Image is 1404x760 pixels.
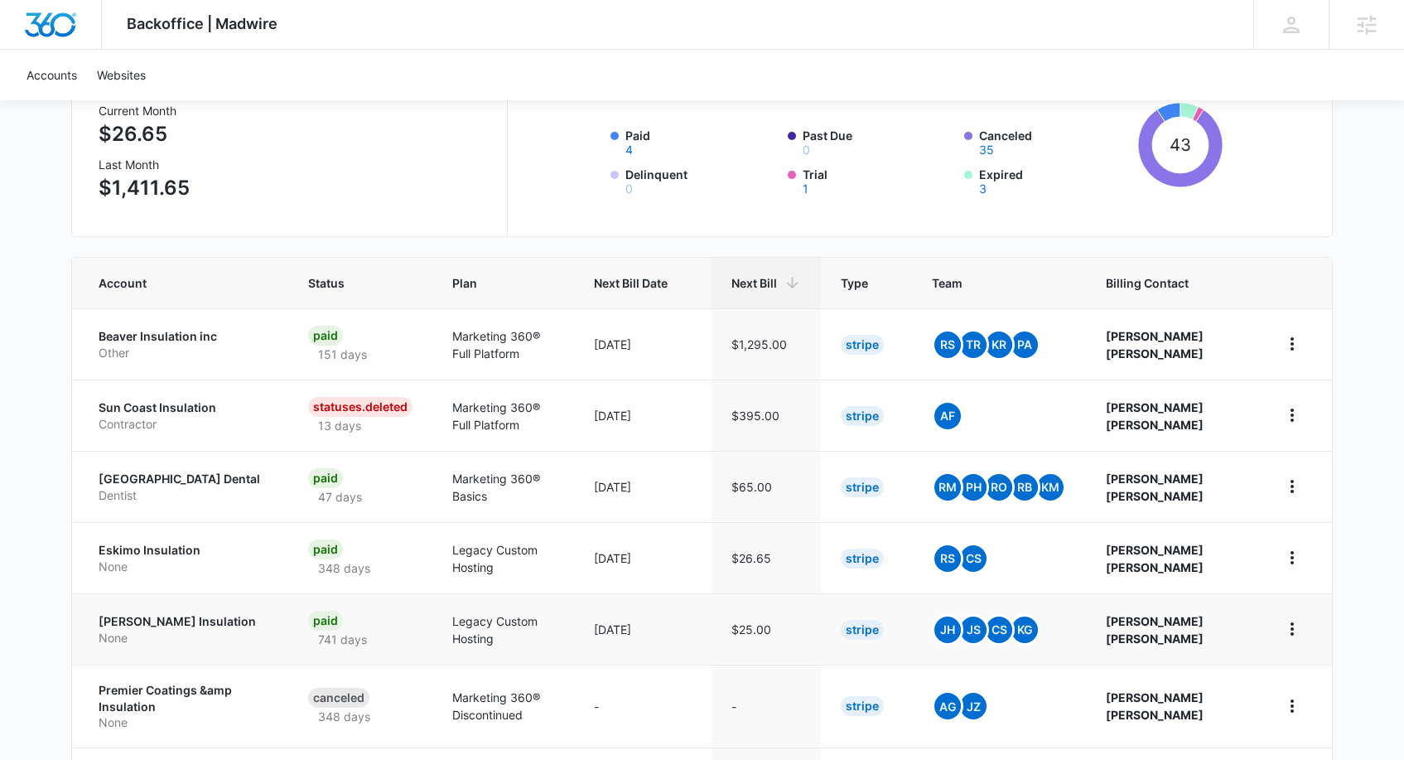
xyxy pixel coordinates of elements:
[712,593,821,665] td: $25.00
[127,15,277,32] span: Backoffice | Madwire
[99,328,268,361] a: Beaver Insulation incOther
[99,399,268,416] p: Sun Coast Insulation
[841,477,884,497] div: Stripe
[934,332,961,358] span: RS
[1037,474,1064,501] span: KM
[99,542,268,574] a: Eskimo InsulationNone
[308,611,343,631] div: Paid
[712,665,821,748] td: -
[99,542,268,559] p: Eskimo Insulation
[1106,329,1204,361] strong: [PERSON_NAME] [PERSON_NAME]
[99,102,190,119] h3: Current Month
[1279,331,1305,357] button: home
[99,471,268,503] a: [GEOGRAPHIC_DATA] DentalDentist
[932,274,1042,292] span: Team
[99,345,268,361] p: Other
[452,327,555,362] p: Marketing 360® Full Platform
[308,346,377,363] p: 151 days
[986,332,1012,358] span: KR
[979,166,1131,195] label: Expired
[625,127,778,156] label: Paid
[1106,543,1204,574] strong: [PERSON_NAME] [PERSON_NAME]
[1279,402,1305,428] button: home
[1011,332,1038,358] span: PA
[99,682,268,731] a: Premier Coatings &amp InsulationNone
[99,328,268,345] p: Beaver Insulation inc
[574,308,712,380] td: [DATE]
[452,274,555,292] span: Plan
[99,119,190,149] p: $26.65
[841,549,884,569] div: Stripe
[712,522,821,593] td: $26.65
[934,693,961,719] span: AG
[712,380,821,451] td: $395.00
[99,613,268,630] p: [PERSON_NAME] Insulation
[1279,693,1305,719] button: home
[99,487,268,504] p: Dentist
[17,50,87,100] a: Accounts
[1106,614,1204,646] strong: [PERSON_NAME] [PERSON_NAME]
[712,451,821,522] td: $65.00
[1279,545,1305,571] button: home
[803,166,955,195] label: Trial
[574,451,712,522] td: [DATE]
[712,308,821,380] td: $1,295.00
[1011,474,1038,501] span: RB
[452,541,555,576] p: Legacy Custom Hosting
[625,166,778,195] label: Delinquent
[308,417,371,434] p: 13 days
[574,380,712,451] td: [DATE]
[99,156,190,173] h3: Last Month
[99,399,268,432] a: Sun Coast InsulationContractor
[452,612,555,647] p: Legacy Custom Hosting
[99,471,268,487] p: [GEOGRAPHIC_DATA] Dental
[1106,690,1204,722] strong: [PERSON_NAME] [PERSON_NAME]
[841,274,868,292] span: Type
[87,50,156,100] a: Websites
[1106,274,1239,292] span: Billing Contact
[308,488,372,506] p: 47 days
[1106,400,1204,432] strong: [PERSON_NAME] [PERSON_NAME]
[99,714,268,731] p: None
[574,593,712,665] td: [DATE]
[99,630,268,646] p: None
[452,399,555,433] p: Marketing 360® Full Platform
[934,474,961,501] span: RM
[99,613,268,646] a: [PERSON_NAME] InsulationNone
[308,540,343,559] div: Paid
[979,127,1131,156] label: Canceled
[1279,616,1305,642] button: home
[308,631,377,648] p: 741 days
[99,559,268,575] p: None
[99,416,268,433] p: Contractor
[803,127,955,156] label: Past Due
[960,693,987,719] span: JZ
[841,335,884,355] div: Stripe
[841,696,884,716] div: Stripe
[960,617,987,643] span: JS
[308,274,388,292] span: Status
[960,332,987,358] span: TR
[594,274,668,292] span: Next Bill Date
[960,545,987,572] span: CS
[99,682,268,714] p: Premier Coatings &amp Insulation
[625,144,633,156] button: Paid
[841,406,884,426] div: Stripe
[979,144,994,156] button: Canceled
[99,274,244,292] span: Account
[979,183,987,195] button: Expired
[308,326,343,346] div: Paid
[1106,472,1204,503] strong: [PERSON_NAME] [PERSON_NAME]
[841,620,884,640] div: Stripe
[934,617,961,643] span: JH
[986,474,1012,501] span: RO
[803,183,808,195] button: Trial
[308,688,369,708] div: Canceled
[1170,134,1191,155] tspan: 43
[452,689,555,724] p: Marketing 360® Discontinued
[934,545,961,572] span: RS
[574,522,712,593] td: [DATE]
[934,403,961,429] span: AF
[1011,617,1038,643] span: KG
[308,708,380,725] p: 348 days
